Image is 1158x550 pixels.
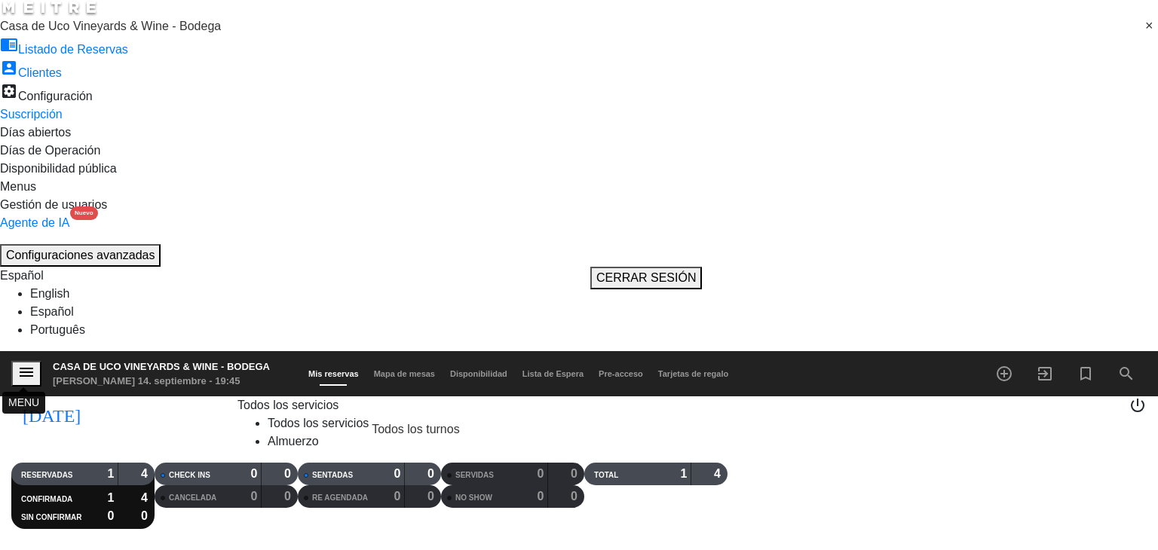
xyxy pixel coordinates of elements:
[571,490,581,503] strong: 0
[53,359,270,374] div: Casa de Uco Vineyards & Wine - Bodega
[216,404,234,422] i: arrow_drop_down
[301,369,366,378] span: Mis reservas
[312,493,368,502] span: RE AGENDADA
[455,493,492,502] span: NO SHOW
[1077,365,1095,383] i: turned_in_not
[1129,396,1147,463] div: LOG OUT
[610,489,727,504] input: Filtrar por nombre...
[394,490,400,503] strong: 0
[515,369,591,378] span: Lista de Espera
[53,374,270,389] div: [PERSON_NAME] 14. septiembre - 19:45
[107,491,114,504] strong: 1
[30,323,85,336] a: Português
[30,287,69,300] a: English
[284,467,294,480] strong: 0
[11,396,93,429] i: [DATE]
[394,467,400,480] strong: 0
[591,369,651,378] span: Pre-acceso
[594,471,618,479] span: TOTAL
[366,369,443,378] span: Mapa de mesas
[312,471,353,479] span: SENTADAS
[455,471,494,479] span: SERVIDAS
[17,363,35,381] i: menu
[250,490,257,503] strong: 0
[714,467,724,480] strong: 4
[995,365,1013,383] i: add_circle_outline
[141,509,151,522] strong: 0
[21,513,82,521] span: SIN CONFIRMAR
[1145,17,1158,35] span: Clear all
[107,467,114,480] strong: 1
[1036,365,1054,383] i: exit_to_app
[237,399,339,411] span: Todos los servicios
[141,491,151,504] strong: 4
[443,369,515,378] span: Disponibilidad
[107,509,114,522] strong: 0
[537,490,544,503] strong: 0
[21,495,72,503] span: CONFIRMADA
[169,493,216,502] span: CANCELADA
[141,467,151,480] strong: 4
[537,467,544,480] strong: 0
[427,490,437,503] strong: 0
[268,435,319,448] a: Almuerzo
[30,305,74,318] a: Español
[1104,402,1123,420] span: print
[1117,365,1135,383] i: search
[250,467,257,480] strong: 0
[169,471,210,479] span: CHECK INS
[2,392,45,414] div: MENU
[472,420,490,438] span: pending_actions
[571,467,581,480] strong: 0
[680,467,687,480] strong: 1
[592,487,610,506] i: filter_list
[268,417,369,429] a: Todos los servicios
[70,206,97,220] div: Nuevo
[21,471,73,479] span: RESERVADAS
[651,369,736,378] span: Tarjetas de regalo
[11,361,41,387] button: menu
[590,267,702,289] button: CERRAR SESIÓN
[284,490,294,503] strong: 0
[427,467,437,480] strong: 0
[1129,396,1147,414] i: power_settings_new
